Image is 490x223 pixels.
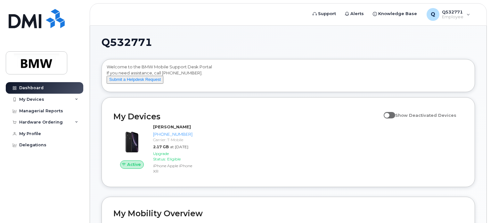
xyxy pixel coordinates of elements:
img: image20231002-3703462-1qb80zy.jpeg [118,127,145,154]
a: Submit a Helpdesk Request [107,77,163,82]
span: Show Deactivated Devices [395,113,456,118]
div: iPhone Apple iPhone XR [153,163,192,174]
span: Q532771 [102,38,152,47]
div: Welcome to the BMW Mobile Support Desk Portal If you need assistance, call [PHONE_NUMBER]. [107,64,470,90]
input: Show Deactivated Devices [384,109,389,114]
a: Active[PERSON_NAME][PHONE_NUMBER]Carrier: T-Mobile2.17 GBat [DATE]Upgrade Status:EligibleiPhone A... [113,124,195,175]
span: Upgrade Status: [153,151,169,161]
div: Carrier: T-Mobile [153,137,192,142]
h2: My Mobility Overview [113,209,463,218]
span: Active [127,161,141,167]
button: Submit a Helpdesk Request [107,76,163,84]
div: [PHONE_NUMBER] [153,131,192,137]
span: 2.17 GB [153,144,169,149]
span: Eligible [167,157,181,161]
strong: [PERSON_NAME] [153,124,191,129]
span: at [DATE] [170,144,188,149]
h2: My Devices [113,112,380,121]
